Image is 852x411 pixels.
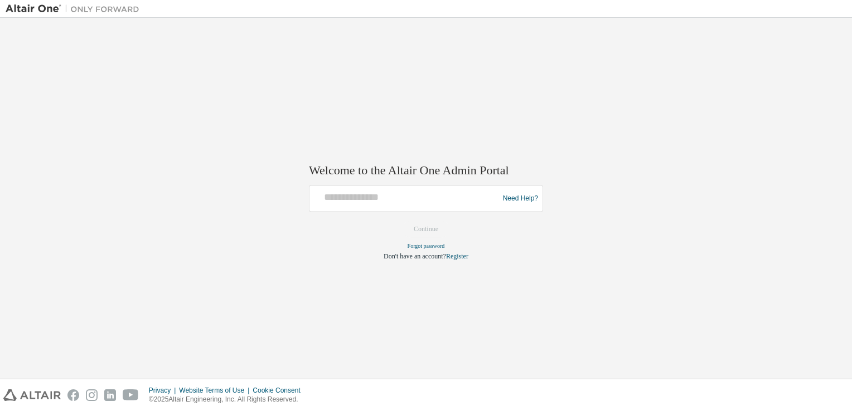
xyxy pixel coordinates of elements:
img: youtube.svg [123,389,139,401]
img: facebook.svg [67,389,79,401]
img: altair_logo.svg [3,389,61,401]
span: Don't have an account? [384,253,446,261]
a: Register [446,253,468,261]
img: instagram.svg [86,389,98,401]
h2: Welcome to the Altair One Admin Portal [309,163,543,178]
div: Website Terms of Use [179,386,253,395]
img: linkedin.svg [104,389,116,401]
img: Altair One [6,3,145,14]
div: Privacy [149,386,179,395]
p: © 2025 Altair Engineering, Inc. All Rights Reserved. [149,395,307,404]
div: Cookie Consent [253,386,307,395]
a: Forgot password [408,243,445,249]
a: Need Help? [503,198,538,199]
